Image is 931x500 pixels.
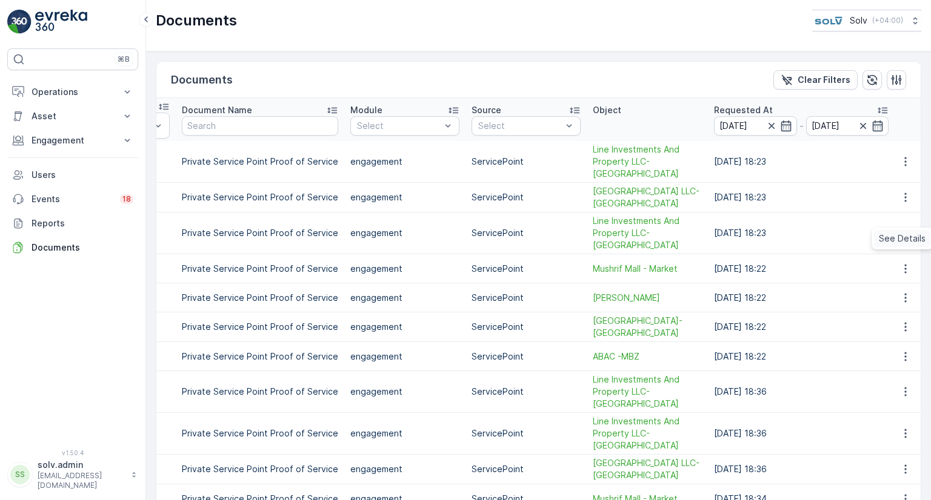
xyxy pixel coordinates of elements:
span: Line Investments And Property LLC-[GEOGRAPHIC_DATA] [593,215,702,251]
img: logo [7,10,32,34]
p: Object [593,104,621,116]
p: Private Service Point Proof of Service [182,350,338,363]
a: ABAC -MBZ [593,350,702,363]
a: Line Investments And Property LLC-Al Wahda Mall [593,415,702,452]
p: ServicePoint [472,386,581,398]
a: Documents [7,235,138,260]
a: Abu Dhabi Trade Center-Abu Dhabi Mall [593,315,702,339]
p: ( +04:00 ) [872,16,903,25]
a: Line Investments And Property LLC-Mushrif Mall [593,373,702,410]
input: dd/mm/yyyy [806,116,889,136]
div: SS [10,465,30,484]
p: Private Service Point Proof of Service [182,263,338,275]
p: engagement [350,350,459,363]
a: Line Investments And Property LLC-Mushrif Mall [593,143,702,180]
p: engagement [350,263,459,275]
button: Asset [7,104,138,128]
span: [PERSON_NAME] [593,292,702,304]
p: Solv [850,15,867,27]
td: [DATE] 18:22 [708,254,895,283]
p: Private Service Point Proof of Service [182,427,338,439]
span: [GEOGRAPHIC_DATA] LLC-[GEOGRAPHIC_DATA] [593,185,702,209]
td: [DATE] 18:22 [708,312,895,342]
p: Clear Filters [798,74,850,86]
p: Private Service Point Proof of Service [182,321,338,333]
p: solv.admin [38,459,125,471]
p: ServicePoint [472,263,581,275]
p: engagement [350,321,459,333]
p: Select [357,120,441,132]
p: [EMAIL_ADDRESS][DOMAIN_NAME] [38,471,125,490]
td: [DATE] 18:36 [708,371,895,413]
td: [DATE] 18:36 [708,413,895,455]
span: [GEOGRAPHIC_DATA]-[GEOGRAPHIC_DATA] [593,315,702,339]
span: [GEOGRAPHIC_DATA] LLC-[GEOGRAPHIC_DATA] [593,457,702,481]
button: Solv(+04:00) [812,10,921,31]
p: ServicePoint [472,427,581,439]
button: Clear Filters [773,70,858,90]
p: 18 [122,194,131,204]
img: logo_light-DOdMpM7g.png [35,10,87,34]
p: engagement [350,227,459,239]
p: Document Name [182,104,252,116]
p: ServicePoint [472,350,581,363]
span: See Details [879,232,926,245]
p: engagement [350,191,459,203]
a: Al Marina Trade Center LLC-Marina Mall [593,185,702,209]
p: Private Service Point Proof of Service [182,191,338,203]
p: Module [350,104,382,116]
a: Events18 [7,187,138,211]
a: See Details [874,230,930,247]
td: [DATE] 18:23 [708,141,895,183]
p: Select [478,120,562,132]
span: Line Investments And Property LLC-[GEOGRAPHIC_DATA] [593,373,702,410]
td: [DATE] 18:23 [708,212,895,254]
p: ServicePoint [472,156,581,168]
p: ⌘B [118,54,130,64]
p: Private Service Point Proof of Service [182,463,338,475]
p: ServicePoint [472,227,581,239]
span: Line Investments And Property LLC-[GEOGRAPHIC_DATA] [593,143,702,180]
img: SOLV-Logo.jpg [812,14,845,27]
p: engagement [350,427,459,439]
p: ServicePoint [472,321,581,333]
p: Private Service Point Proof of Service [182,292,338,304]
p: Documents [32,242,133,254]
a: Khalidiyah Mall Abudhabi [593,292,702,304]
p: Private Service Point Proof of Service [182,386,338,398]
button: Engagement [7,128,138,153]
td: [DATE] 18:23 [708,183,895,212]
p: engagement [350,463,459,475]
p: Private Service Point Proof of Service [182,227,338,239]
p: engagement [350,156,459,168]
a: Users [7,163,138,187]
p: Documents [171,71,233,88]
span: v 1.50.4 [7,449,138,456]
a: Reports [7,211,138,235]
input: dd/mm/yyyy [714,116,797,136]
td: [DATE] 18:36 [708,455,895,484]
td: [DATE] 18:22 [708,342,895,371]
p: Private Service Point Proof of Service [182,156,338,168]
p: Documents [156,11,237,30]
p: ServicePoint [472,191,581,203]
p: - [799,119,804,133]
button: SSsolv.admin[EMAIL_ADDRESS][DOMAIN_NAME] [7,459,138,490]
p: Requested At [714,104,773,116]
p: engagement [350,292,459,304]
a: Mushrif Mall - Market [593,263,702,275]
p: engagement [350,386,459,398]
p: Asset [32,110,114,122]
a: Line Investments And Property LLC-Al Wahda Mall [593,215,702,251]
td: [DATE] 18:22 [708,283,895,312]
p: Events [32,193,113,205]
a: Al Marina Trade Center LLC-Marina Mall [593,457,702,481]
p: ServicePoint [472,292,581,304]
p: Engagement [32,134,114,146]
p: ServicePoint [472,463,581,475]
input: Search [182,116,338,136]
p: Reports [32,217,133,229]
p: Operations [32,86,114,98]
